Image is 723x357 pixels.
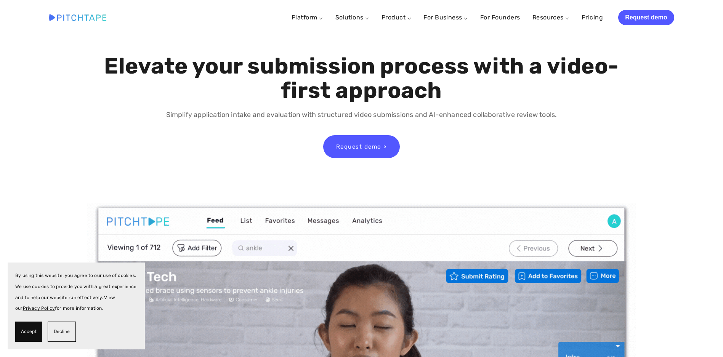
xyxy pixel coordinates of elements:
[292,14,323,21] a: Platform ⌵
[423,14,468,21] a: For Business ⌵
[49,14,106,21] img: Pitchtape | Video Submission Management Software
[23,306,55,311] a: Privacy Policy
[582,11,603,24] a: Pricing
[21,326,37,337] span: Accept
[48,322,76,342] button: Decline
[15,322,42,342] button: Accept
[382,14,411,21] a: Product ⌵
[532,14,569,21] a: Resources ⌵
[15,270,137,314] p: By using this website, you agree to our use of cookies. We use cookies to provide you with a grea...
[8,263,145,349] section: Cookie banner
[480,11,520,24] a: For Founders
[102,109,621,120] p: Simplify application intake and evaluation with structured video submissions and AI-enhanced coll...
[102,54,621,103] h1: Elevate your submission process with a video-first approach
[54,326,70,337] span: Decline
[323,135,400,158] a: Request demo >
[618,10,674,25] a: Request demo
[335,14,369,21] a: Solutions ⌵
